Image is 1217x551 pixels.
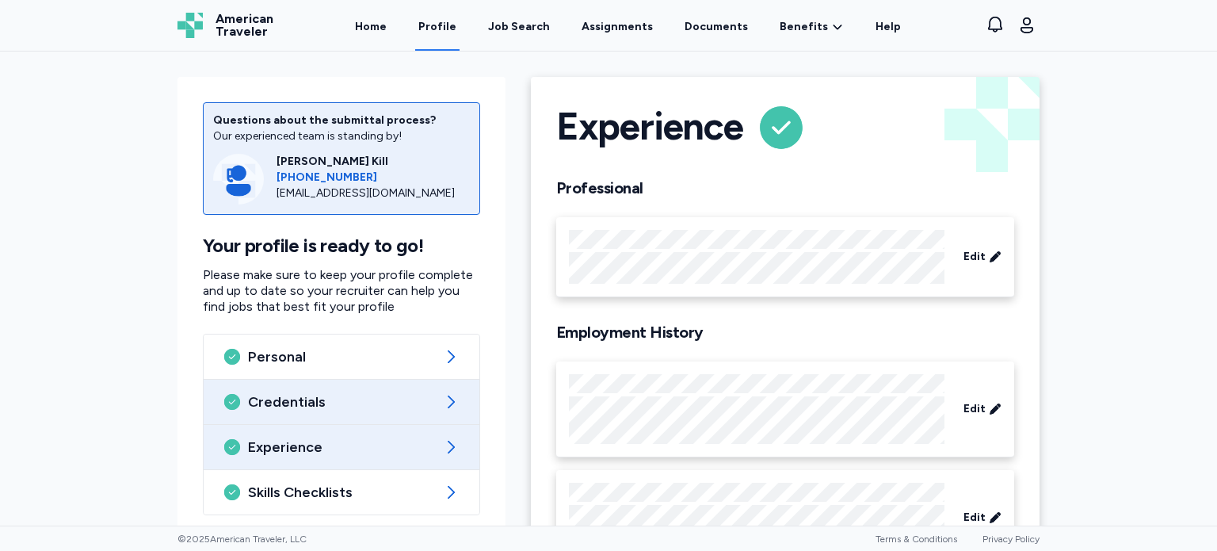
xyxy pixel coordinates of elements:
a: Terms & Conditions [876,534,957,545]
span: © 2025 American Traveler, LLC [177,533,307,545]
span: Experience [248,438,435,457]
span: Personal [248,347,435,366]
div: Job Search [488,19,550,35]
a: Benefits [780,19,844,35]
h1: Experience [556,102,743,153]
div: [PERSON_NAME] Kill [277,154,470,170]
span: Skills Checklists [248,483,435,502]
p: Please make sure to keep your profile complete and up to date so your recruiter can help you find... [203,267,480,315]
span: American Traveler [216,13,273,38]
img: Consultant [213,154,264,205]
div: Questions about the submittal process? [213,113,470,128]
div: Edit [556,217,1014,297]
a: Profile [415,2,460,51]
span: Edit [963,510,986,526]
span: Edit [963,249,986,265]
div: Our experienced team is standing by! [213,128,470,144]
span: Credentials [248,392,435,411]
img: Logo [177,13,203,38]
span: Edit [963,401,986,417]
h2: Employment History [556,323,1014,342]
span: Benefits [780,19,828,35]
a: [PHONE_NUMBER] [277,170,470,186]
div: Edit [556,362,1014,457]
h1: Your profile is ready to go! [203,234,480,258]
div: [EMAIL_ADDRESS][DOMAIN_NAME] [277,186,470,201]
a: Privacy Policy [982,534,1040,545]
h2: Professional [556,178,1014,198]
